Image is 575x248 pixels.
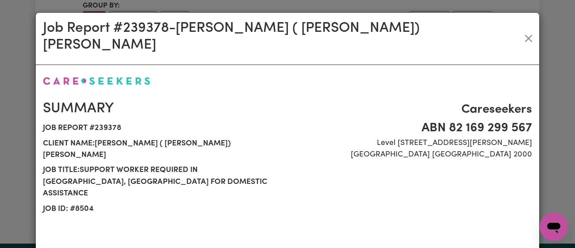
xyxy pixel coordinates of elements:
span: Job ID: # 8504 [43,202,282,217]
span: Job title: Support worker required in [GEOGRAPHIC_DATA], [GEOGRAPHIC_DATA] for Domestic Assistance [43,163,282,201]
h2: Job Report # 239378 - [PERSON_NAME] ( [PERSON_NAME]) [PERSON_NAME] [43,20,521,54]
iframe: Button to launch messaging window [540,213,568,241]
span: Job report # 239378 [43,121,282,136]
span: [GEOGRAPHIC_DATA] [GEOGRAPHIC_DATA] 2000 [293,149,532,160]
span: Level [STREET_ADDRESS][PERSON_NAME] [293,137,532,149]
span: ABN 82 169 299 567 [293,119,532,137]
button: Close [521,31,536,46]
span: Careseekers [293,100,532,119]
img: Careseekers logo [43,77,150,85]
h2: Summary [43,100,282,117]
span: Client name: [PERSON_NAME] ( [PERSON_NAME]) [PERSON_NAME] [43,136,282,163]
